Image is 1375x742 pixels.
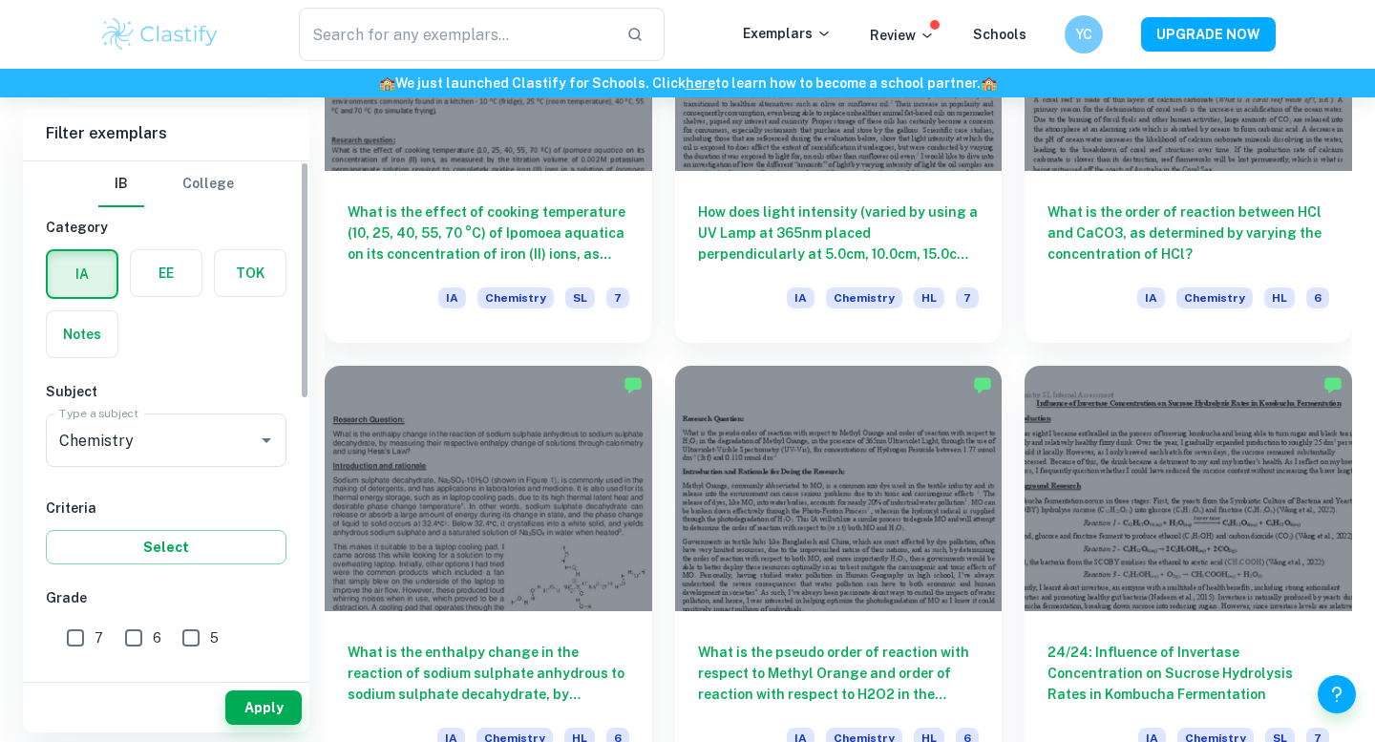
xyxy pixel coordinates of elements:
[131,250,201,296] button: EE
[973,375,992,394] img: Marked
[1318,675,1356,713] button: Help and Feedback
[348,642,629,705] h6: What is the enthalpy change in the reaction of sodium sulphate anhydrous to sodium sulphate decah...
[787,287,814,308] span: IA
[606,287,629,308] span: 7
[46,530,286,564] button: Select
[1047,642,1329,705] h6: 24/24: Influence of Invertase Concentration on Sucrose Hydrolysis Rates in Kombucha Fermentation
[4,73,1371,94] h6: We just launched Clastify for Schools. Click to learn how to become a school partner.
[99,15,221,53] img: Clastify logo
[698,201,980,265] h6: How does light intensity (varied by using a UV Lamp at 365nm placed perpendicularly at 5.0cm, 10....
[48,251,116,297] button: IA
[1306,287,1329,308] span: 6
[870,25,935,46] p: Review
[98,161,144,207] button: IB
[95,627,103,648] span: 7
[182,161,234,207] button: College
[95,672,104,693] span: 4
[1264,287,1295,308] span: HL
[438,287,466,308] span: IA
[1176,287,1253,308] span: Chemistry
[1323,375,1343,394] img: Marked
[826,287,902,308] span: Chemistry
[379,75,395,91] span: 🏫
[477,287,554,308] span: Chemistry
[1047,201,1329,265] h6: What is the order of reaction between HCl and CaCO3, as determined by varying the concentration o...
[98,161,234,207] div: Filter type choice
[624,375,643,394] img: Marked
[46,587,286,608] h6: Grade
[225,690,302,725] button: Apply
[46,217,286,238] h6: Category
[956,287,979,308] span: 7
[154,672,162,693] span: 3
[914,287,944,308] span: HL
[268,672,274,693] span: 1
[153,627,161,648] span: 6
[215,250,286,296] button: TOK
[1065,15,1103,53] button: YC
[1141,17,1276,52] button: UPGRADE NOW
[565,287,595,308] span: SL
[299,8,611,61] input: Search for any exemplars...
[743,23,832,44] p: Exemplars
[686,75,715,91] a: here
[973,27,1026,42] a: Schools
[1137,287,1165,308] span: IA
[981,75,997,91] span: 🏫
[210,627,219,648] span: 5
[253,427,280,454] button: Open
[348,201,629,265] h6: What is the effect of cooking temperature (10, 25, 40, 55, 70 °C) of Ipomoea aquatica on its conc...
[59,405,138,421] label: Type a subject
[211,672,219,693] span: 2
[46,381,286,402] h6: Subject
[47,311,117,357] button: Notes
[1073,24,1095,45] h6: YC
[46,498,286,519] h6: Criteria
[23,107,309,160] h6: Filter exemplars
[698,642,980,705] h6: What is the pseudo order of reaction with respect to Methyl Orange and order of reaction with res...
